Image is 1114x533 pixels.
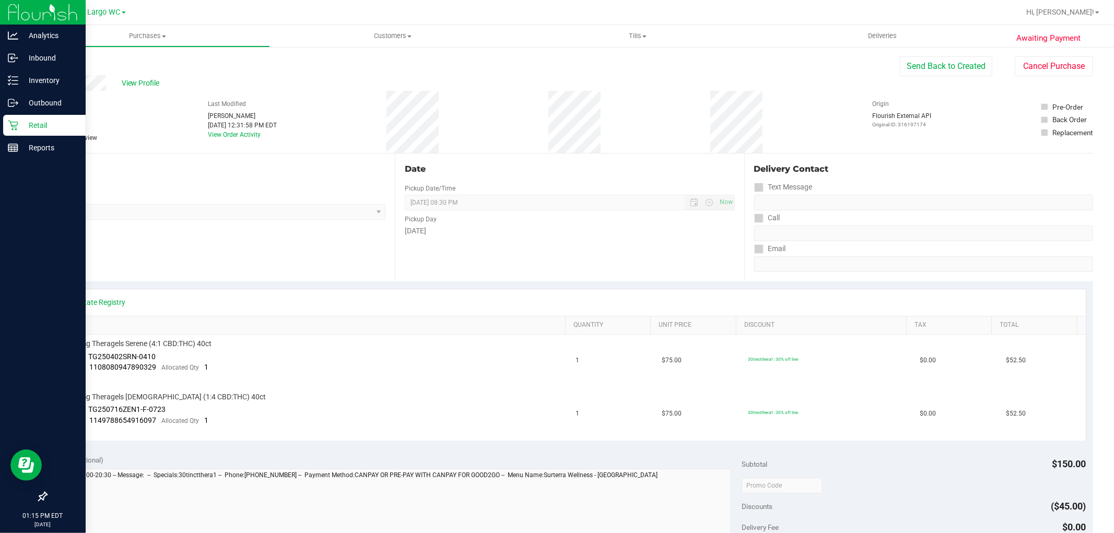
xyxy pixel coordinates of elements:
[576,409,580,419] span: 1
[162,417,200,424] span: Allocated Qty
[405,184,455,193] label: Pickup Date/Time
[900,56,992,76] button: Send Back to Created
[1053,102,1084,112] div: Pre-Order
[62,321,561,329] a: SKU
[748,410,798,415] span: 30tinctthera1: 30% off line
[754,195,1093,210] input: Format: (999) 999-9999
[271,31,514,41] span: Customers
[1052,458,1086,469] span: $150.00
[10,449,42,481] iframe: Resource center
[405,163,734,175] div: Date
[754,180,813,195] label: Text Message
[1063,522,1086,532] span: $0.00
[208,121,277,130] div: [DATE] 12:31:58 PM EDT
[1053,114,1087,125] div: Back Order
[5,511,81,520] p: 01:15 PM EDT
[405,226,734,236] div: [DATE]
[405,215,437,224] label: Pickup Day
[515,31,759,41] span: Tills
[872,121,931,128] p: Original ID: 316197174
[90,363,157,371] span: 1108080947890329
[8,98,18,108] inline-svg: Outbound
[8,75,18,86] inline-svg: Inventory
[8,30,18,41] inline-svg: Analytics
[26,31,269,41] span: Purchases
[205,416,209,424] span: 1
[754,163,1093,175] div: Delivery Contact
[754,226,1093,241] input: Format: (999) 999-9999
[8,120,18,131] inline-svg: Retail
[1006,409,1026,419] span: $52.50
[270,25,515,47] a: Customers
[60,339,212,349] span: SW 10mg Theragels Serene (4:1 CBD:THC) 40ct
[748,357,798,362] span: 30tinctthera1: 30% off line
[162,364,200,371] span: Allocated Qty
[576,356,580,365] span: 1
[1016,32,1081,44] span: Awaiting Payment
[60,392,266,402] span: SW 10mg Theragels [DEMOGRAPHIC_DATA] (1:4 CBD:THC) 40ct
[89,352,156,361] span: TG250402SRN-0410
[662,356,682,365] span: $75.00
[760,25,1005,47] a: Deliveries
[920,409,936,419] span: $0.00
[742,497,772,516] span: Discounts
[754,241,786,256] label: Email
[742,523,779,531] span: Delivery Fee
[89,405,166,413] span: TG250716ZEN1-F-0723
[205,363,209,371] span: 1
[18,141,81,154] p: Reports
[1051,501,1086,512] span: ($45.00)
[742,460,767,468] span: Subtotal
[208,111,277,121] div: [PERSON_NAME]
[854,31,911,41] span: Deliveries
[8,143,18,153] inline-svg: Reports
[872,99,889,109] label: Origin
[5,520,81,528] p: [DATE]
[662,409,682,419] span: $75.00
[742,478,823,493] input: Promo Code
[122,78,163,89] span: View Profile
[1026,8,1094,16] span: Hi, [PERSON_NAME]!
[1006,356,1026,365] span: $52.50
[914,321,988,329] a: Tax
[920,356,936,365] span: $0.00
[515,25,760,47] a: Tills
[1053,127,1093,138] div: Replacement
[573,321,647,329] a: Quantity
[88,8,121,17] span: Largo WC
[18,52,81,64] p: Inbound
[744,321,902,329] a: Discount
[1015,56,1093,76] button: Cancel Purchase
[90,416,157,424] span: 1149788654916097
[1000,321,1073,329] a: Total
[63,297,126,307] a: View State Registry
[18,97,81,109] p: Outbound
[872,111,931,128] div: Flourish External API
[208,99,246,109] label: Last Modified
[46,163,385,175] div: Location
[18,119,81,132] p: Retail
[659,321,732,329] a: Unit Price
[754,210,780,226] label: Call
[8,53,18,63] inline-svg: Inbound
[18,74,81,87] p: Inventory
[18,29,81,42] p: Analytics
[208,131,261,138] a: View Order Activity
[25,25,270,47] a: Purchases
